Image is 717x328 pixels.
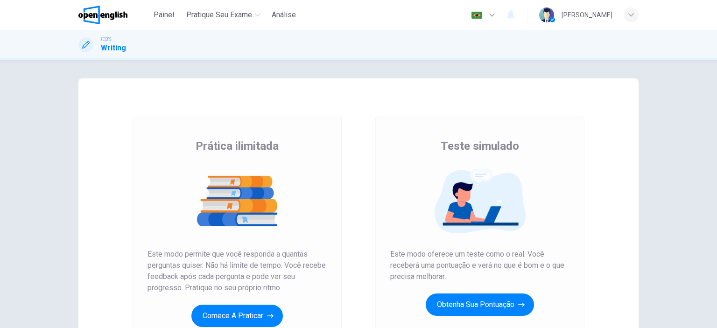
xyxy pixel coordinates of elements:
button: Painel [149,7,179,23]
h1: Writing [101,42,126,54]
div: [PERSON_NAME] [562,9,612,21]
button: Obtenha sua pontuação [426,293,534,316]
img: pt [471,12,483,19]
img: Profile picture [539,7,554,22]
img: OpenEnglish logo [78,6,127,24]
span: IELTS [101,36,112,42]
span: Análise [272,9,296,21]
button: Comece a praticar [191,305,283,327]
button: Pratique seu exame [183,7,264,23]
span: Teste simulado [441,139,519,154]
span: Pratique seu exame [186,9,252,21]
button: Análise [268,7,300,23]
span: Este modo permite que você responda a quantas perguntas quiser. Não há limite de tempo. Você rece... [148,249,327,293]
span: Prática ilimitada [196,139,279,154]
a: OpenEnglish logo [78,6,149,24]
span: Painel [154,9,174,21]
span: Este modo oferece um teste como o real. Você receberá uma pontuação e verá no que é bom e o que p... [390,249,569,282]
